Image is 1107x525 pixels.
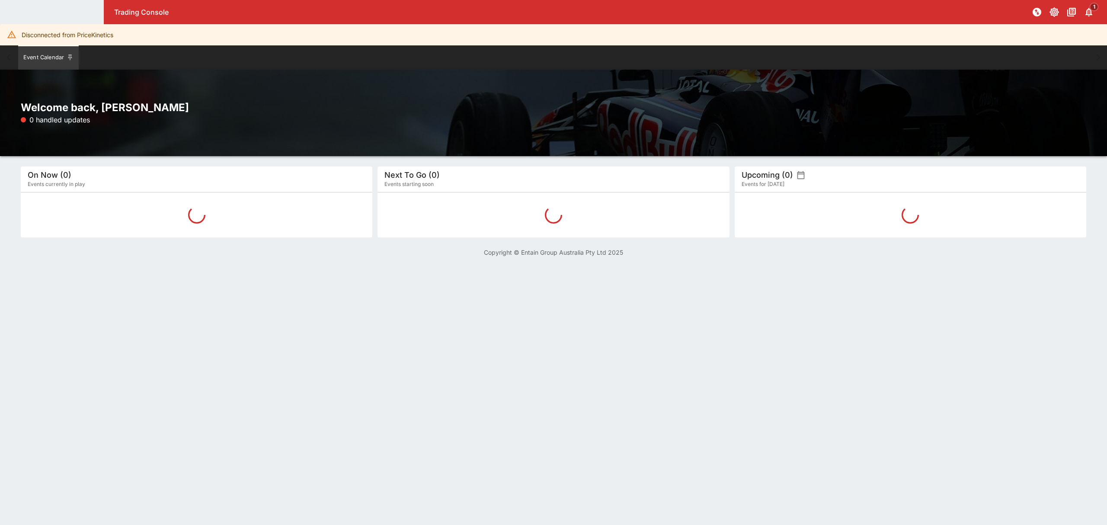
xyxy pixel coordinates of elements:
[384,170,440,180] h5: Next To Go (0)
[797,171,805,179] button: settings
[28,170,71,180] h5: On Now (0)
[22,27,113,43] div: Disconnected from PriceKinetics
[742,170,793,180] h5: Upcoming (0)
[21,115,90,125] p: 0 handled updates
[1081,4,1097,20] button: Notifications
[384,180,434,189] span: Events starting soon
[1064,4,1079,20] button: Documentation
[1029,4,1045,20] button: NOT Connected to PK
[18,45,79,70] button: Event Calendar
[21,101,372,114] h2: Welcome back, [PERSON_NAME]
[742,180,784,189] span: Events for [DATE]
[1046,4,1062,20] button: Toggle light/dark mode
[114,8,1029,17] div: Trading Console
[1090,3,1099,11] span: 1
[28,180,85,189] span: Events currently in play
